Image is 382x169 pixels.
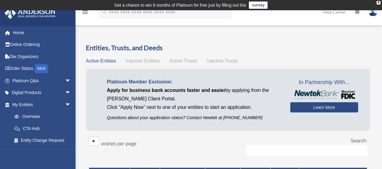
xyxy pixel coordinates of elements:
span: arrow_drop_down [65,75,77,87]
div: Get a chance to win 6 months of Platinum for free just by filling out this [114,2,246,9]
a: Order StatusNEW [4,63,80,75]
a: Binder Walkthrough [8,146,77,158]
p: by applying from the [PERSON_NAME] Client Portal. [107,86,281,103]
span: In Partnership With... [290,78,358,87]
span: Apply for business bank accounts faster and easier [107,88,225,93]
span: Inactive Entities [126,58,160,63]
div: close [377,1,380,5]
span: Active Entities [86,58,116,63]
p: Platinum Member Exclusive: [107,78,281,86]
a: Tax Organizers [4,50,80,63]
a: CTA Hub [8,122,77,135]
span: Active Trusts [169,58,197,63]
img: NewtekBankLogoSM.png [293,90,355,99]
img: Anderson Advisors Platinum Portal [3,7,57,19]
a: Entity Change Request [8,135,77,147]
span: arrow_drop_down [65,87,77,99]
a: Platinum Q&Aarrow_drop_down [4,75,80,87]
i: search [101,8,108,15]
a: Online Ordering [4,39,80,51]
i: menu [82,8,89,16]
p: Questions about your application status? Contact Newtek at [PHONE_NUMBER] [107,114,281,122]
a: Home [4,27,80,39]
img: User Pic [368,8,377,16]
a: survey [249,2,268,9]
h3: Entities, Trusts, and Deeds [86,43,370,53]
a: My Entitiesarrow_drop_down [4,99,77,111]
a: Digital Productsarrow_drop_down [4,87,80,99]
div: NEW [35,64,48,73]
a: menu [82,11,89,16]
label: entries per page [101,141,136,146]
span: Inactive Trusts [207,58,238,63]
span: arrow_drop_down [65,99,77,111]
p: Click "Apply Now" next to one of your entities to start an application. [107,103,281,112]
a: Learn More [290,102,358,112]
a: Overview [8,111,74,123]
